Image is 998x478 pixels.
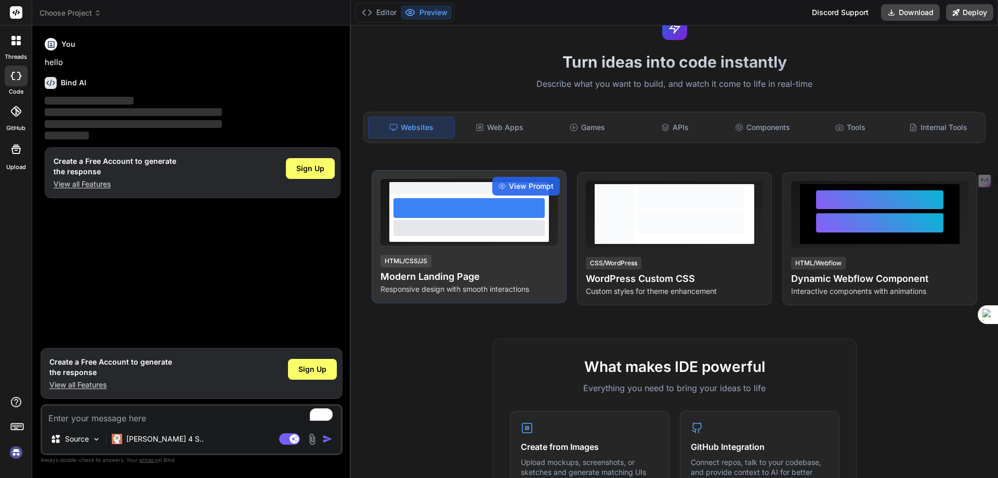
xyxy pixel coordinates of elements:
[54,156,176,177] h1: Create a Free Account to generate the response
[357,77,992,91] p: Describe what you want to build, and watch it come to life in real-time
[457,117,543,138] div: Web Apps
[306,433,318,445] img: attachment
[509,181,554,191] span: View Prompt
[45,132,89,139] span: ‌
[7,444,25,461] img: signin
[510,356,839,378] h2: What makes IDE powerful
[586,257,641,269] div: CSS/WordPress
[358,5,401,20] button: Editor
[5,53,27,61] label: threads
[61,39,75,49] h6: You
[632,117,718,138] div: APIs
[49,380,172,390] p: View all Features
[895,117,981,138] div: Internal Tools
[112,434,122,444] img: Claude 4 Sonnet
[45,97,134,105] span: ‌
[92,435,101,444] img: Pick Models
[946,4,993,21] button: Deploy
[380,269,558,284] h4: Modern Landing Page
[791,272,968,286] h4: Dynamic Webflow Component
[61,77,86,88] h6: Bind AI
[298,364,326,374] span: Sign Up
[54,179,176,189] p: View all Features
[6,163,26,172] label: Upload
[49,357,172,378] h1: Create a Free Account to generate the response
[806,4,875,21] div: Discord Support
[9,87,23,96] label: code
[380,284,558,294] p: Responsive design with smooth interactions
[401,5,452,20] button: Preview
[65,434,89,444] p: Source
[380,255,431,267] div: HTML/CSS/JS
[45,108,222,116] span: ‌
[510,382,839,394] p: Everything you need to bring your ideas to life
[41,455,343,465] p: Always double-check its answers. Your in Bind
[521,441,659,453] h4: Create from Images
[42,406,341,424] textarea: To enrich screen reader interactions, please activate Accessibility in Grammarly extension settings
[791,257,846,269] div: HTML/Webflow
[45,120,222,128] span: ‌
[691,441,829,453] h4: GitHub Integration
[881,4,940,21] button: Download
[720,117,806,138] div: Components
[791,286,968,296] p: Interactive components with animations
[45,57,340,69] p: hello
[6,124,25,133] label: GitHub
[357,53,992,71] h1: Turn ideas into code instantly
[322,434,333,444] img: icon
[40,8,101,18] span: Choose Project
[586,272,763,286] h4: WordPress Custom CSS
[296,163,324,174] span: Sign Up
[368,117,455,138] div: Websites
[545,117,631,138] div: Games
[808,117,894,138] div: Tools
[586,286,763,296] p: Custom styles for theme enhancement
[126,434,204,444] p: [PERSON_NAME] 4 S..
[139,457,158,463] span: privacy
